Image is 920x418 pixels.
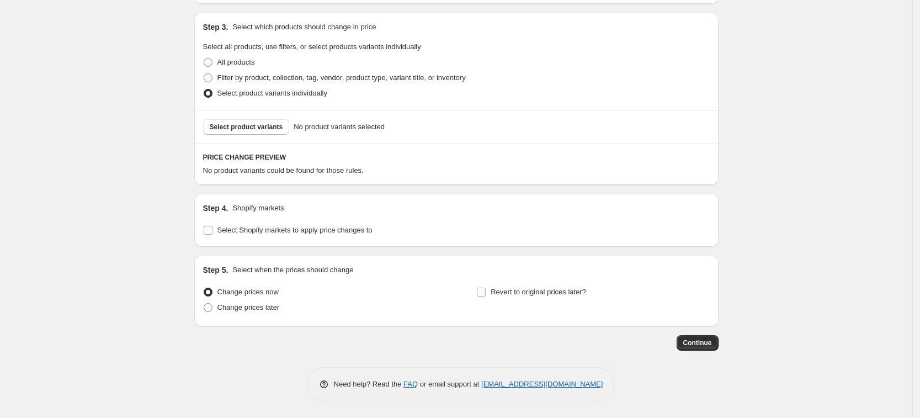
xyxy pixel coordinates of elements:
[203,22,228,33] h2: Step 3.
[403,380,418,388] a: FAQ
[203,43,421,51] span: Select all products, use filters, or select products variants individually
[203,119,290,135] button: Select product variants
[203,264,228,276] h2: Step 5.
[217,288,279,296] span: Change prices now
[217,226,373,234] span: Select Shopify markets to apply price changes to
[683,338,712,347] span: Continue
[294,121,385,133] span: No product variants selected
[217,303,280,311] span: Change prices later
[217,58,255,66] span: All products
[203,203,228,214] h2: Step 4.
[217,73,466,82] span: Filter by product, collection, tag, vendor, product type, variant title, or inventory
[491,288,586,296] span: Revert to original prices later?
[232,203,284,214] p: Shopify markets
[210,123,283,131] span: Select product variants
[203,153,710,162] h6: PRICE CHANGE PREVIEW
[232,22,376,33] p: Select which products should change in price
[217,89,327,97] span: Select product variants individually
[677,335,719,351] button: Continue
[203,166,364,174] span: No product variants could be found for those rules.
[481,380,603,388] a: [EMAIL_ADDRESS][DOMAIN_NAME]
[232,264,353,276] p: Select when the prices should change
[334,380,404,388] span: Need help? Read the
[418,380,481,388] span: or email support at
